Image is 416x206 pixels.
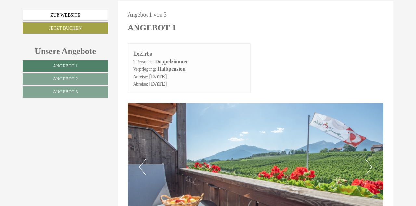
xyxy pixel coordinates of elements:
div: Zirbe [133,49,245,58]
small: Verpflegung: [133,67,156,72]
span: Angebot 2 [53,77,78,81]
b: [DATE] [149,81,167,87]
button: Previous [139,159,146,175]
b: Doppelzimmer [155,59,188,64]
span: Angebot 3 [53,90,78,94]
b: 1x [133,50,140,57]
div: Angebot 1 [128,22,176,34]
button: Next [365,159,372,175]
span: Angebot 1 von 3 [128,11,167,18]
span: Angebot 1 [53,64,78,68]
small: 2 Personen: [133,59,154,64]
div: Unsere Angebote [23,45,108,57]
a: Jetzt buchen [23,22,108,34]
small: Anreise: [133,74,148,79]
b: Halbpension [157,66,185,72]
b: [DATE] [149,74,167,79]
a: Zur Website [23,10,108,21]
small: Abreise: [133,82,148,87]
